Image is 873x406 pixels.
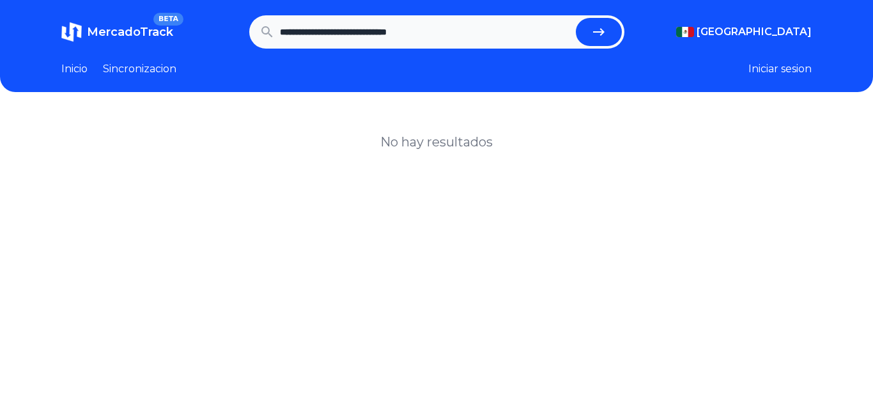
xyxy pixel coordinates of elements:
[697,24,812,40] span: [GEOGRAPHIC_DATA]
[153,13,183,26] span: BETA
[676,24,812,40] button: [GEOGRAPHIC_DATA]
[61,22,173,42] a: MercadoTrackBETA
[380,133,493,151] h1: No hay resultados
[61,22,82,42] img: MercadoTrack
[61,61,88,77] a: Inicio
[748,61,812,77] button: Iniciar sesion
[676,27,694,37] img: Mexico
[103,61,176,77] a: Sincronizacion
[87,25,173,39] span: MercadoTrack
